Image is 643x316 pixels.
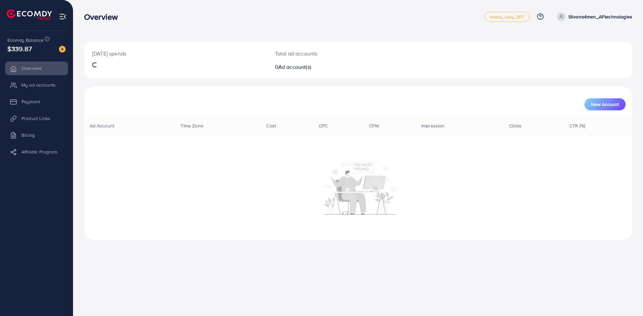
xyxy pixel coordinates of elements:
[7,9,52,20] img: logo
[7,37,44,43] span: Ecomdy Balance
[278,63,311,71] span: Ad account(s)
[584,98,626,110] button: New Account
[59,13,67,20] img: menu
[490,15,524,19] span: metap_oday_REF
[591,102,619,107] span: New Account
[554,12,632,21] a: Silvana4men_AFtechnologies
[92,49,259,58] p: [DATE] spends
[7,44,32,54] span: $339.87
[275,64,396,70] h2: 0
[568,13,632,21] p: Silvana4men_AFtechnologies
[275,49,396,58] p: Total ad accounts
[59,46,66,52] img: image
[484,12,530,22] a: metap_oday_REF
[84,12,123,22] h3: Overview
